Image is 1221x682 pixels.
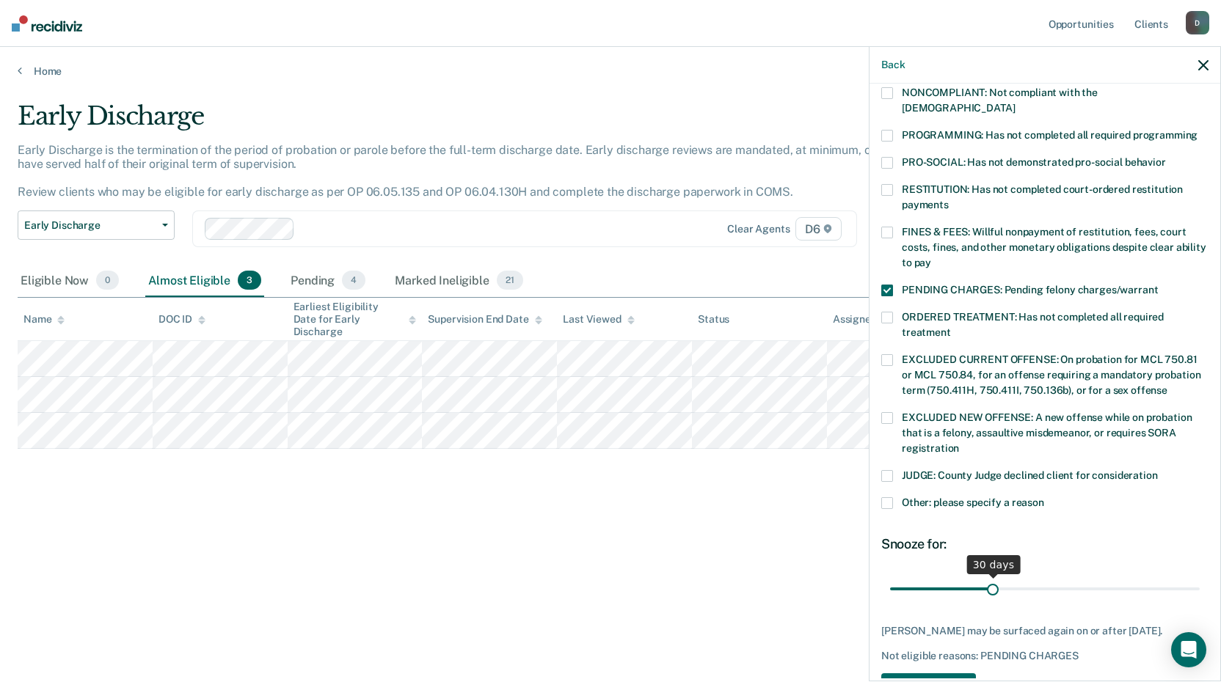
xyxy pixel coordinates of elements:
div: Early Discharge [18,101,933,143]
span: PRO-SOCIAL: Has not demonstrated pro-social behavior [902,156,1166,168]
div: Name [23,313,65,326]
span: PROGRAMMING: Has not completed all required programming [902,129,1198,141]
div: DOC ID [158,313,205,326]
span: EXCLUDED CURRENT OFFENSE: On probation for MCL 750.81 or MCL 750.84, for an offense requiring a m... [902,353,1200,396]
div: Not eligible reasons: PENDING CHARGES [881,650,1209,662]
span: RESTITUTION: Has not completed court-ordered restitution payments [902,183,1183,210]
div: Last Viewed [563,313,634,326]
img: Recidiviz [12,15,82,32]
span: NONCOMPLIANT: Not compliant with the [DEMOGRAPHIC_DATA] [902,87,1098,114]
div: Clear agents [727,223,790,235]
span: Early Discharge [24,219,156,232]
a: Home [18,65,1203,78]
span: 4 [342,271,365,290]
span: FINES & FEES: Willful nonpayment of restitution, fees, court costs, fines, and other monetary obl... [902,226,1206,268]
span: D6 [795,217,842,241]
div: Supervision End Date [428,313,542,326]
div: Marked Ineligible [392,265,525,297]
div: Almost Eligible [145,265,264,297]
div: Snooze for: [881,536,1209,552]
span: EXCLUDED NEW OFFENSE: A new offense while on probation that is a felony, assaultive misdemeanor, ... [902,411,1192,454]
span: 3 [238,271,261,290]
span: ORDERED TREATMENT: Has not completed all required treatment [902,311,1164,338]
div: Eligible Now [18,265,122,297]
span: Other: please specify a reason [902,496,1044,508]
div: Status [698,313,729,326]
button: Back [881,59,905,71]
span: PENDING CHARGES: Pending felony charges/warrant [902,284,1158,296]
div: Open Intercom Messenger [1171,632,1206,667]
div: Assigned to [833,313,902,326]
div: Earliest Eligibility Date for Early Discharge [294,301,417,337]
span: JUDGE: County Judge declined client for consideration [902,469,1158,481]
div: 30 days [967,555,1021,574]
span: 21 [497,271,523,290]
div: [PERSON_NAME] may be surfaced again on or after [DATE]. [881,625,1209,637]
div: Pending [288,265,368,297]
span: 0 [96,271,119,290]
div: D [1186,11,1209,34]
p: Early Discharge is the termination of the period of probation or parole before the full-term disc... [18,143,929,199]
